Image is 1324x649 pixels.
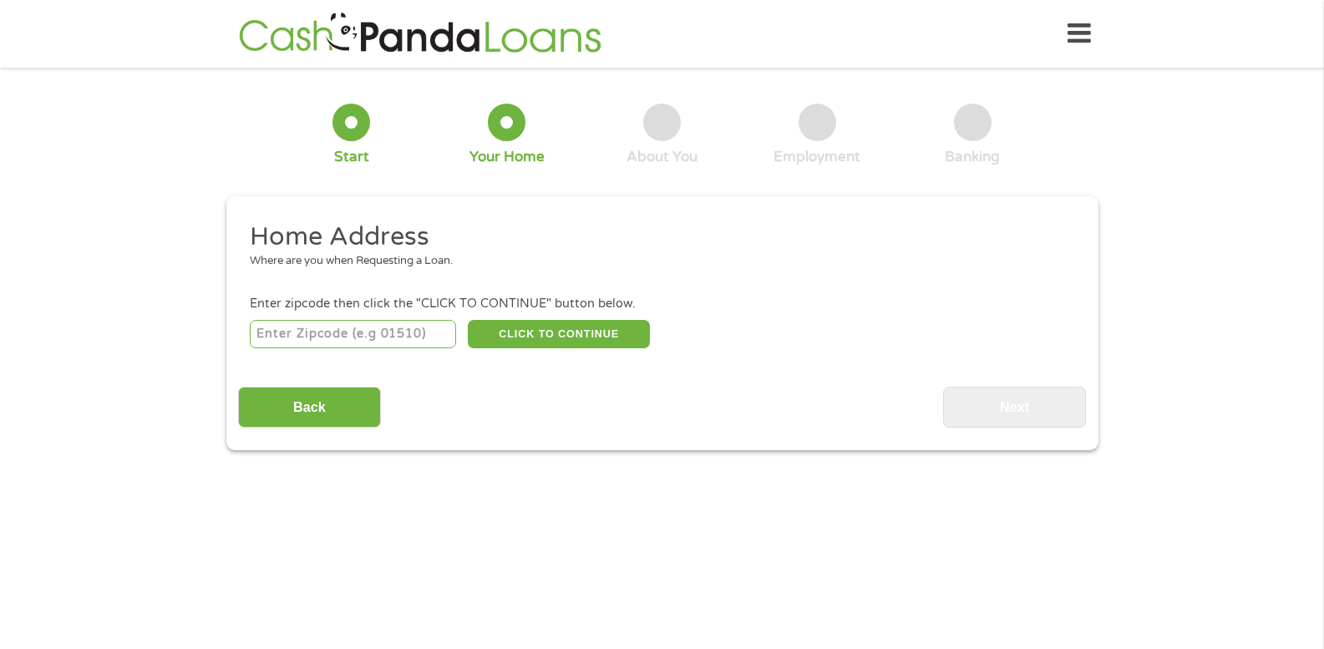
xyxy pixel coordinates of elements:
div: Banking [945,148,1000,166]
input: Back [238,387,381,428]
h2: Home Address [250,221,1062,254]
input: Enter Zipcode (e.g 01510) [250,320,456,348]
div: About You [626,148,698,166]
img: GetLoanNow Logo [234,10,606,58]
div: Employment [774,148,860,166]
input: Next [943,387,1086,428]
div: Start [334,148,369,166]
button: CLICK TO CONTINUE [468,320,650,348]
div: Your Home [469,148,545,166]
div: Enter zipcode then click the "CLICK TO CONTINUE" button below. [250,295,1073,313]
div: Where are you when Requesting a Loan. [250,253,1062,270]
